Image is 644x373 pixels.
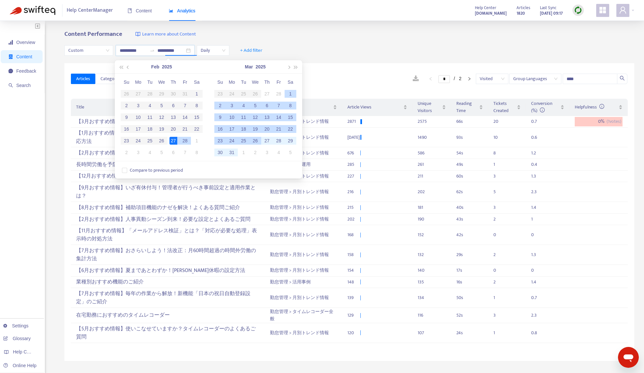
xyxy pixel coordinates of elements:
div: 66 s [456,118,483,125]
div: 在宅勤務におすすめのタイムレコーダー [76,310,259,321]
div: 216 [347,188,360,195]
div: 3 [263,149,271,156]
td: 勤怠管理 > 月別トレンド情報 [265,116,342,128]
div: 9 [216,113,224,121]
div: 52 s [456,312,483,319]
span: Unique Visitors [418,100,441,114]
div: 93 s [456,134,483,141]
div: 29 [287,137,294,145]
div: 12 [251,113,259,121]
div: 28 [181,137,189,145]
td: 2025-03-17 [226,123,238,135]
button: right [464,75,475,83]
div: 158 [347,251,360,258]
div: 【2月おすすめ情報】人事異動シーズン到来！必要な設定とよくあるご質問 [76,148,259,158]
div: 23 [216,137,224,145]
td: 勤怠管理 > 月別トレンド情報 [265,147,342,159]
strong: [DATE] 09:17 [540,10,563,17]
div: 0 [531,267,544,274]
div: 5 [158,149,166,156]
div: 2 [216,102,224,109]
span: left [429,77,433,81]
td: 2025-02-27 [168,135,179,147]
td: 2025-03-30 [214,147,226,158]
td: 2025-03-05 [156,147,168,158]
div: 3 [493,204,506,211]
div: 2.3 [531,188,544,195]
td: 勤怠管理 > 月別トレンド情報 [265,225,342,245]
div: 【12月おすすめ情報】忘れずやろう！来年度の労働基準時間登録 [76,171,259,182]
td: 2025-03-09 [214,111,226,123]
td: 2025-03-24 [226,135,238,147]
div: 43 s [456,216,483,223]
th: Tu [144,76,156,88]
span: Visited [480,74,504,84]
div: 0 [493,231,506,238]
div: 5 [251,102,259,109]
td: 2025-03-26 [249,135,261,147]
td: 2025-03-29 [285,135,296,147]
div: 0 [493,267,506,274]
td: 2025-03-02 [214,100,226,111]
div: 22 [287,125,294,133]
div: 30 [216,149,224,156]
iframe: メッセージングウィンドウを開くボタン [618,347,639,368]
span: + Add filter [240,47,262,54]
div: 1 [193,137,201,145]
button: + Add filter [235,45,267,56]
button: Articles [71,74,95,84]
div: 2871 [347,118,360,125]
div: [DATE] [347,134,360,141]
div: 28 [275,137,283,145]
td: 2025-03-01 [191,135,203,147]
th: Title [71,99,264,116]
div: 2.3 [531,312,544,319]
div: 16 s [456,279,483,286]
div: 1.2 [531,150,544,157]
button: Mar [245,60,253,73]
td: 2025-03-25 [238,135,249,147]
div: 261 [418,161,446,168]
div: 42 s [456,231,483,238]
span: appstore [599,6,607,14]
span: Help Center Manager [67,4,113,17]
span: container [8,54,13,59]
div: 31 [228,149,236,156]
div: 16 [216,125,224,133]
th: Tu [238,76,249,88]
div: 6 [263,102,271,109]
span: Search [16,83,31,88]
div: 1 [493,329,506,337]
div: 285 [347,161,360,168]
td: 勤怠管理 > 月別トレンド情報 [265,323,342,343]
span: Article Views [347,104,402,111]
div: 【9月おすすめ情報】いざ有休付与！管理者が行うべき事前設定と適用作業とは？ [76,182,259,201]
div: 0.4 [531,161,544,168]
div: 107 [418,329,446,337]
div: 27 [263,90,271,98]
div: 1 [240,149,248,156]
td: 勤怠管理 > 月別トレンド情報 [265,214,342,225]
th: Tickets Created [488,99,526,116]
td: 2025-03-04 [238,100,249,111]
div: 0.7 [531,294,544,301]
td: 2025-03-20 [261,123,273,135]
div: 19 [251,125,259,133]
span: Group Languages [513,74,557,84]
span: / [454,76,455,81]
td: 2025-03-02 [121,147,132,158]
td: 2025-03-03 [132,147,144,158]
td: 2025-03-31 [226,147,238,158]
span: Helpfulness [575,103,604,111]
div: 20 [263,125,271,133]
div: 60 s [456,173,483,180]
td: 勤怠管理 > タイムレコーダー全般 [265,308,342,323]
div: 152 [418,231,446,238]
span: Analytics [169,8,195,13]
span: ( 1 votes) [607,118,621,125]
td: 2025-03-22 [285,123,296,135]
th: We [156,76,168,88]
div: 3 [134,149,142,156]
td: 2025-03-14 [273,111,285,123]
b: Content Performance [64,29,122,39]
